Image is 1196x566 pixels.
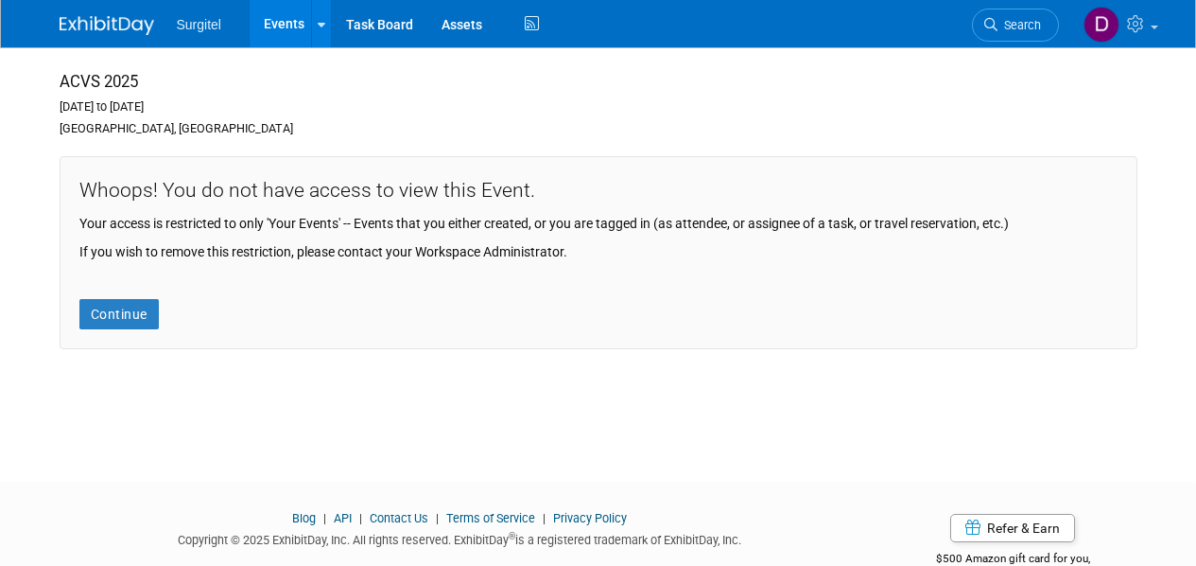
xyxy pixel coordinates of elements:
a: Contact Us [370,511,428,525]
span: | [319,511,331,525]
div: Whoops! You do not have access to view this Event. [79,176,1118,204]
div: [DATE] to [DATE] [60,94,1137,115]
div: Your access is restricted to only 'Your Events' -- Events that you either created, or you are tag... [79,204,1118,233]
span: | [538,511,550,525]
img: Daniel Green [1083,7,1119,43]
span: | [355,511,367,525]
a: Refer & Earn [950,514,1075,542]
a: Search [972,9,1059,42]
div: ACVS 2025 [60,71,1137,94]
a: API [334,511,352,525]
img: ExhibitDay [60,16,154,35]
div: Copyright © 2025 ExhibitDay, Inc. All rights reserved. ExhibitDay is a registered trademark of Ex... [60,527,861,549]
span: | [431,511,443,525]
a: Terms of Service [446,511,535,525]
span: Surgitel [177,17,221,32]
span: Search [997,18,1041,32]
div: If you wish to remove this restriction, please contact your Workspace Administrator. [79,233,1118,261]
a: Privacy Policy [553,511,627,525]
div: [GEOGRAPHIC_DATA], [GEOGRAPHIC_DATA] [60,115,1137,137]
a: Continue [79,299,159,329]
a: Blog [292,511,316,525]
sup: ® [509,531,515,541]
